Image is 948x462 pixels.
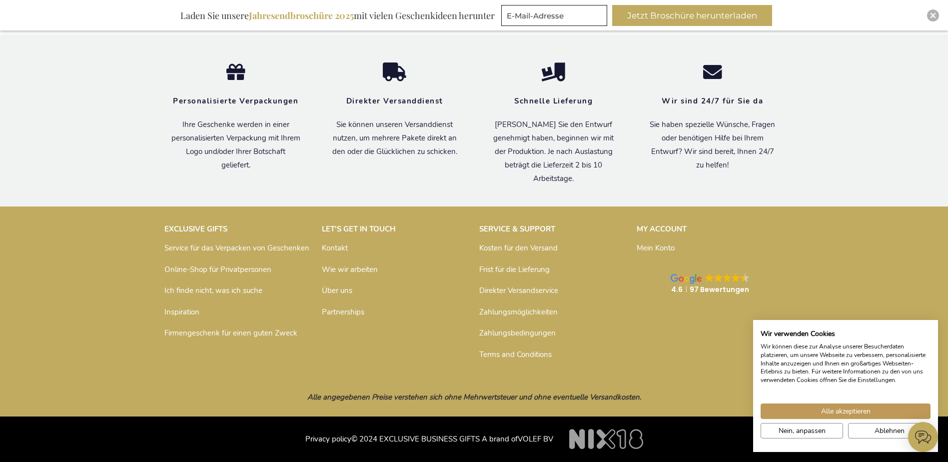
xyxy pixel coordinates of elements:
[761,329,931,338] h2: Wir verwenden Cookies
[501,5,607,26] input: E-Mail-Adresse
[518,434,553,444] a: VOLEF BV
[612,5,772,26] button: Jetzt Broschüre herunterladen
[479,264,550,274] a: Frist für die Lieferung
[164,307,199,317] a: Inspiration
[514,96,593,106] strong: Schnelle Lieferung
[479,224,555,234] strong: SERVICE & SUPPORT
[569,429,643,449] img: NIX18
[637,243,675,253] a: Mein Konto
[322,285,352,295] a: Über uns
[779,425,826,436] span: Nein, anpassen
[927,9,939,21] div: Close
[637,263,784,304] a: Google GoogleGoogleGoogleGoogleGoogle 4.697 Bewertungen
[479,349,552,359] a: Terms and Conditions
[705,273,714,282] img: Google
[732,273,740,282] img: Google
[908,422,938,452] iframe: belco-activator-frame
[741,273,749,282] img: Google
[489,118,618,185] p: [PERSON_NAME] Sie den Entwurf genehmigt haben, beginnen wir mit der Produktion. Je nach Auslastun...
[173,96,298,106] strong: Personalisierte Verpackungen
[761,403,931,419] button: Akzeptieren Sie alle cookies
[164,421,784,447] p: © 2024 EXCLUSIVE BUSINESS GIFTS A brand of
[322,243,348,253] a: Kontakt
[671,274,702,284] img: Google
[671,284,749,294] strong: 4.6 97 Bewertungen
[322,224,396,234] strong: LET'S GET IN TOUCH
[761,342,931,384] p: Wir können diese zur Analyse unserer Besucherdaten platzieren, um unsere Webseite zu verbessern, ...
[479,285,558,295] a: Direkter Versandservice
[662,96,763,106] strong: Wir sind 24/7 für Sie da
[171,118,300,172] p: Ihre Geschenke werden in einer personalisierten Verpackung mit Ihrem Logo und/oder Ihrer Botschaf...
[648,118,777,172] p: Sie haben spezielle Wünsche, Fragen oder benötigen Hilfe bei Ihrem Entwurf? Wir sind bereit, Ihne...
[637,224,687,234] strong: MY ACCOUNT
[164,243,309,253] a: Service für das Verpacken von Geschenken
[164,285,262,295] a: Ich finde nicht, was ich suche
[322,307,364,317] a: Partnerships
[164,264,271,274] a: Online-Shop für Privatpersonen
[723,273,732,282] img: Google
[479,328,556,338] a: Zahlungsbedingungen
[848,423,931,438] button: Alle verweigern cookies
[501,5,610,29] form: marketing offers and promotions
[305,434,351,444] a: Privacy policy
[330,118,459,158] p: Sie können unseren Versanddienst nutzen, um mehrere Pakete direkt an den oder die Glücklichen zu ...
[322,264,378,274] a: Wie wir arbeiten
[479,307,558,317] a: Zahlungsmöglichkeiten
[164,224,227,234] strong: EXCLUSIVE GIFTS
[875,425,905,436] span: Ablehnen
[346,96,443,106] strong: Direkter Versanddienst
[714,273,723,282] img: Google
[307,392,641,402] em: Alle angegebenen Preise verstehen sich ohne Mehrwertsteuer und ohne eventuelle Versandkosten.
[821,406,871,416] span: Alle akzeptieren
[930,12,936,18] img: Close
[761,423,843,438] button: cookie Einstellungen anpassen
[249,9,354,21] b: Jahresendbroschüre 2025
[164,328,297,338] a: Firmengeschenk für einen guten Zweck
[176,5,499,26] div: Laden Sie unsere mit vielen Geschenkideen herunter
[479,243,558,253] a: Kosten für den Versand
